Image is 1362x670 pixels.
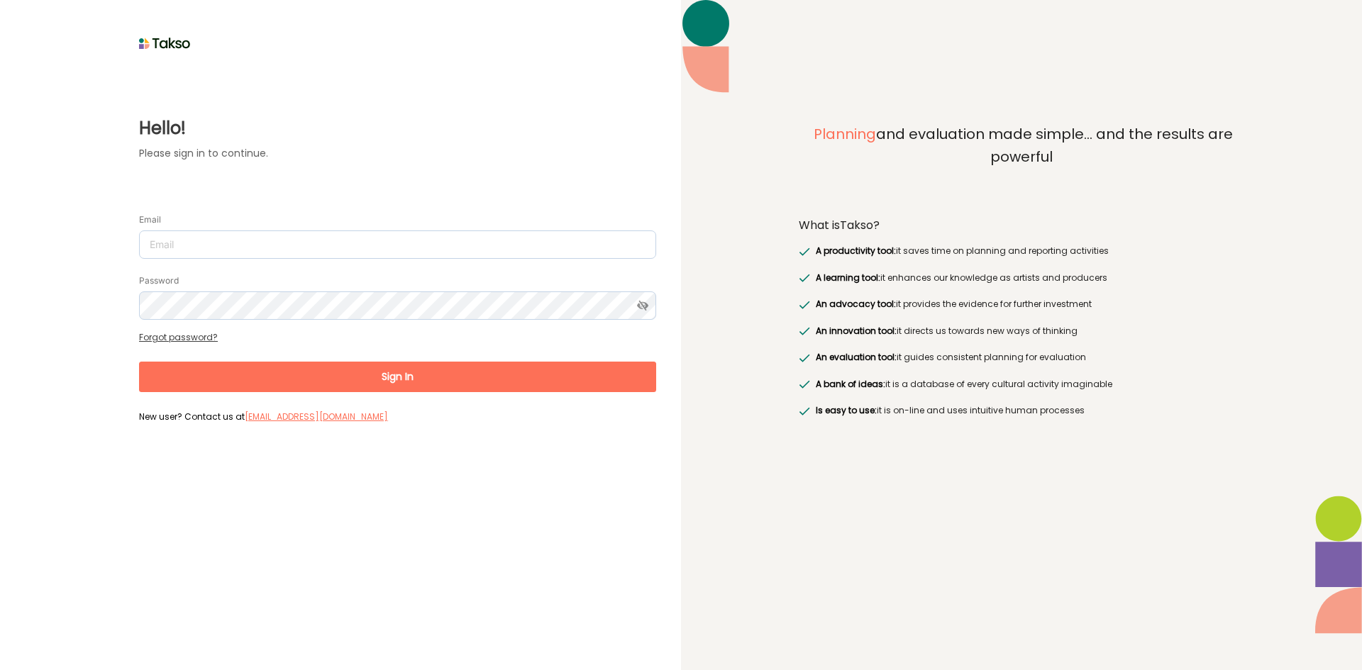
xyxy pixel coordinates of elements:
a: Forgot password? [139,331,218,343]
img: greenRight [799,274,810,282]
input: Email [139,230,656,259]
span: A learning tool: [816,272,880,284]
label: What is [799,218,880,233]
span: Is easy to use: [816,404,877,416]
label: [EMAIL_ADDRESS][DOMAIN_NAME] [245,410,388,424]
img: greenRight [799,327,810,335]
img: greenRight [799,301,810,309]
label: it is a database of every cultural activity imaginable [812,377,1112,391]
span: An innovation tool: [816,325,897,337]
span: An advocacy tool: [816,298,896,310]
label: Password [139,275,179,286]
img: greenRight [799,380,810,389]
label: Email [139,214,161,225]
span: An evaluation tool: [816,351,897,363]
span: Takso? [840,217,880,233]
span: A bank of ideas: [816,378,885,390]
span: Planning [814,124,876,144]
label: it provides the evidence for further investment [812,297,1091,311]
a: [EMAIL_ADDRESS][DOMAIN_NAME] [245,411,388,423]
label: it enhances our knowledge as artists and producers [812,271,1107,285]
label: Hello! [139,116,656,141]
img: greenRight [799,407,810,415]
img: greenRight [799,247,810,256]
label: it guides consistent planning for evaluation [812,350,1085,364]
label: and evaluation made simple... and the results are powerful [799,123,1244,200]
label: it directs us towards new ways of thinking [812,324,1077,338]
label: Please sign in to continue. [139,146,656,161]
label: it saves time on planning and reporting activities [812,244,1108,258]
label: it is on-line and uses intuitive human processes [812,403,1084,418]
button: Sign In [139,362,656,392]
span: A productivity tool: [816,245,896,257]
label: New user? Contact us at [139,410,656,423]
img: greenRight [799,354,810,362]
img: taksoLoginLogo [139,33,191,54]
